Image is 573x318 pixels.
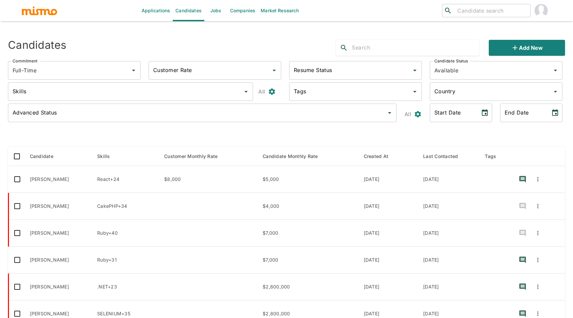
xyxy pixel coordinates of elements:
p: Ruby, CI/CD, Redis, .NET, Django, PHP, Python, ANDROID, Java, ReactJS, React, MICROSERVICE, GitHu... [97,230,154,236]
button: recent-notes [515,171,531,187]
button: Quick Actions [531,171,545,187]
button: Quick Actions [531,225,545,241]
span: Candidate Monthly Rate [263,152,327,160]
span: Candidate [30,152,62,160]
td: $2,600,000 [257,274,358,300]
input: Search [352,42,479,53]
button: recent-notes [515,198,531,214]
button: Choose date [478,106,491,119]
button: Quick Actions [531,252,545,268]
button: Quick Actions [531,279,545,295]
h4: Candidates [8,39,67,52]
td: [DATE] [418,274,479,300]
button: recent-notes [515,252,531,268]
p: SELENIUM, Appium, C#, Java, JIRA, JENKINS, Python, MongoDB, Nunit, Microsoft SQL Server, API, Gra... [97,310,154,317]
td: [DATE] [358,166,418,193]
td: [PERSON_NAME] [25,274,92,300]
input: Candidate search [455,6,528,15]
input: MM/DD/YYYY [430,104,476,122]
td: $7,000 [257,247,358,274]
td: [DATE] [358,247,418,274]
label: Candidate Status [434,58,468,64]
button: Open [410,66,419,75]
td: $4,000 [257,193,358,220]
td: [DATE] [358,220,418,247]
button: Choose date [548,106,562,119]
td: [DATE] [418,220,479,247]
input: MM/DD/YYYY [500,104,546,122]
th: Last Contacted [418,147,479,166]
label: Commitment [13,58,37,64]
td: [DATE] [358,193,418,220]
span: Created At [364,152,397,160]
span: Customer Monthly Rate [164,152,226,160]
button: Open [270,66,279,75]
td: [PERSON_NAME] [25,220,92,247]
p: .NET, API, Okta, Swift, Agile, Confluence, JIRA, SCRUM, Microsoft SQL Server, SQL, Vmware, VPN, R... [97,283,154,290]
td: [DATE] [418,166,479,193]
td: [DATE] [358,274,418,300]
button: Open [385,108,394,118]
p: All [405,110,411,119]
button: Open [551,66,560,75]
td: [DATE] [418,247,479,274]
button: Add new [489,40,565,56]
p: Ruby, .NET, C#, ETL, Microsoft SQL Server, Oracle, Java, ASP, ReactJS, React, Redis, PostgreSQL, ... [97,257,154,263]
p: All [258,87,265,96]
td: $7,000 [257,220,358,247]
img: Paola Pacheco [535,4,548,17]
button: Quick Actions [531,198,545,214]
button: Open [410,87,419,96]
td: [DATE] [418,193,479,220]
button: recent-notes [515,279,531,295]
button: search [336,40,352,56]
td: [PERSON_NAME] [25,166,92,193]
td: [PERSON_NAME] [25,247,92,274]
p: CakePHP, Git, JavaScript, jQuery, PHP, ReactJS, React, Symfony, Microsoft SQL Server, MySQL, PL/S... [97,203,154,209]
button: Open [241,87,251,96]
p: React, TypeScript, Docker, Django, Golang, Data Management, Python, Webpack, Redux, Google Cloud ... [97,176,154,183]
td: $8,000 [159,166,257,193]
td: [PERSON_NAME] [25,193,92,220]
button: recent-notes [515,225,531,241]
th: Skills [92,147,159,166]
th: Tags [479,147,509,166]
button: Open [551,87,560,96]
td: $5,000 [257,166,358,193]
button: Open [129,66,138,75]
img: logo [21,6,58,16]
